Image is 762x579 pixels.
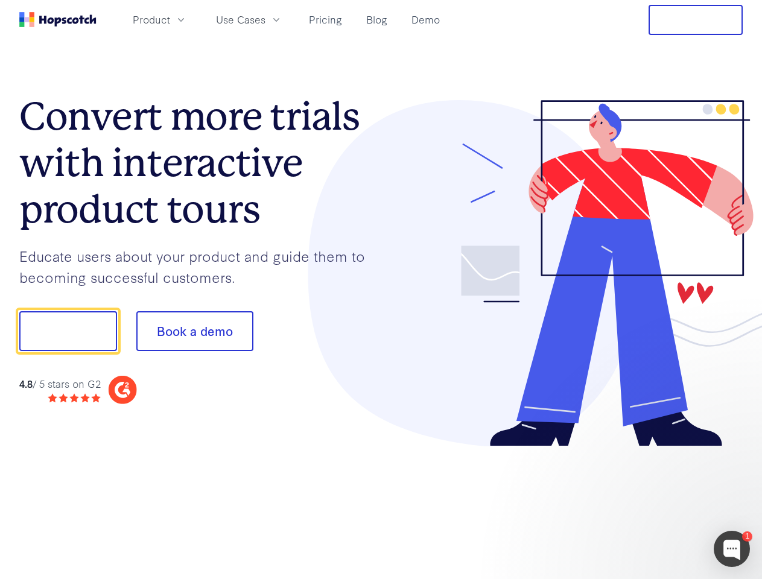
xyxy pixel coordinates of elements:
span: Product [133,12,170,27]
strong: 4.8 [19,376,33,390]
span: Use Cases [216,12,265,27]
a: Pricing [304,10,347,30]
div: 1 [742,531,752,542]
a: Demo [407,10,445,30]
button: Free Trial [649,5,743,35]
div: / 5 stars on G2 [19,376,101,391]
h1: Convert more trials with interactive product tours [19,93,381,232]
a: Home [19,12,97,27]
button: Product [125,10,194,30]
button: Use Cases [209,10,290,30]
p: Educate users about your product and guide them to becoming successful customers. [19,245,381,287]
button: Show me! [19,311,117,351]
a: Blog [361,10,392,30]
button: Book a demo [136,311,253,351]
